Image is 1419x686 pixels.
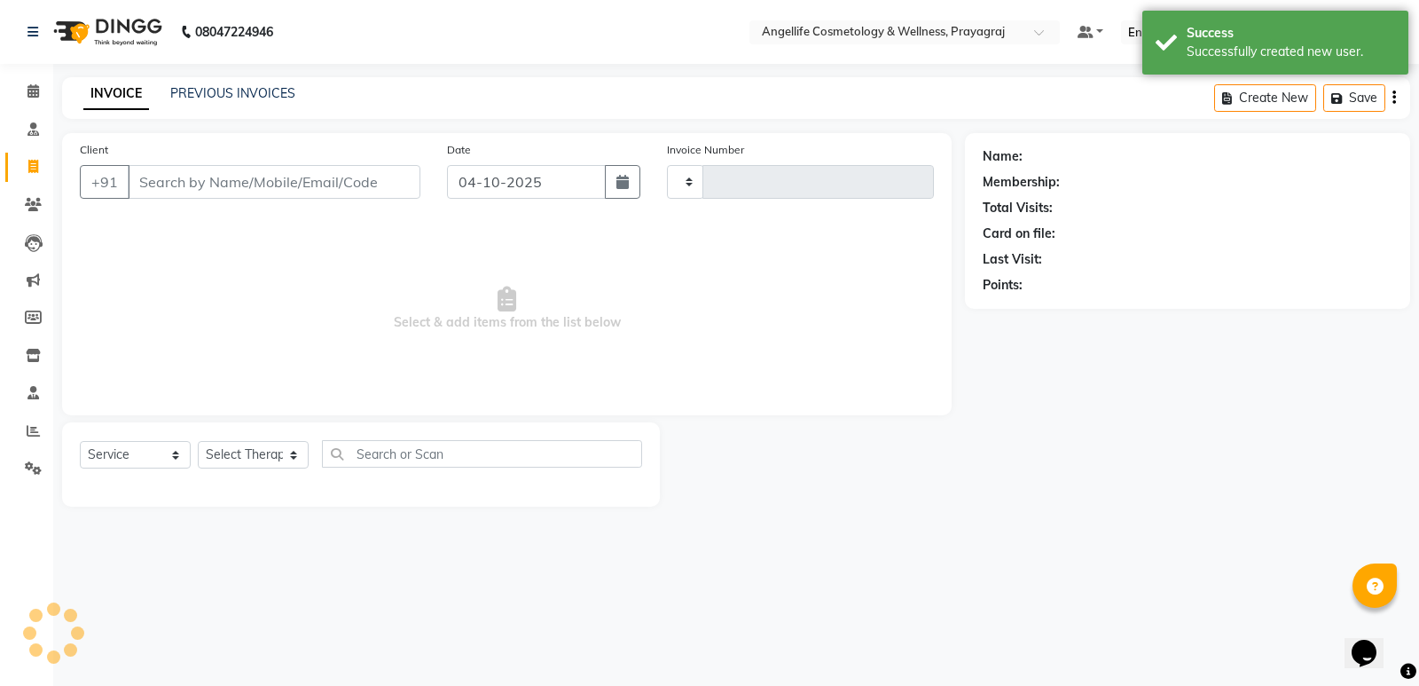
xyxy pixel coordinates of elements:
button: Create New [1214,84,1316,112]
button: +91 [80,165,129,199]
iframe: chat widget [1345,615,1401,668]
div: Points: [983,276,1023,295]
div: Membership: [983,173,1060,192]
input: Search by Name/Mobile/Email/Code [128,165,420,199]
label: Date [447,142,471,158]
div: Last Visit: [983,250,1042,269]
input: Search or Scan [322,440,642,468]
div: Successfully created new user. [1187,43,1395,61]
a: PREVIOUS INVOICES [170,85,295,101]
b: 08047224946 [195,7,273,57]
div: Success [1187,24,1395,43]
label: Client [80,142,108,158]
button: Save [1323,84,1385,112]
label: Invoice Number [667,142,744,158]
div: Total Visits: [983,199,1053,217]
span: Select & add items from the list below [80,220,934,398]
img: logo [45,7,167,57]
div: Card on file: [983,225,1055,243]
a: INVOICE [83,78,149,110]
div: Name: [983,147,1023,166]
